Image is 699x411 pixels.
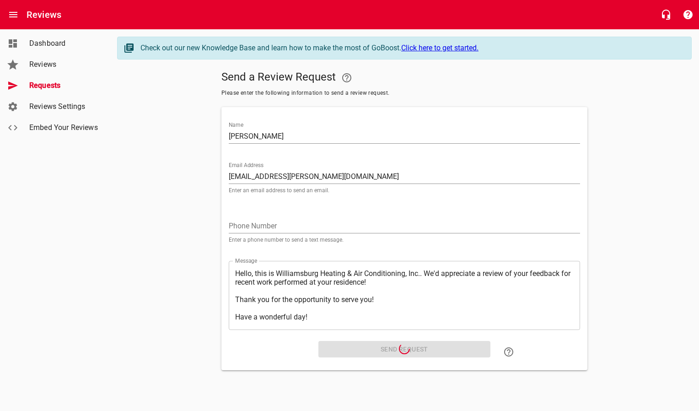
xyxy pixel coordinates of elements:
[677,4,699,26] button: Support Portal
[336,67,358,89] a: Your Google or Facebook account must be connected to "Send a Review Request"
[229,237,580,243] p: Enter a phone number to send a text message.
[29,38,99,49] span: Dashboard
[229,188,580,193] p: Enter an email address to send an email.
[235,269,574,321] textarea: Hello, this is Williamsburg Heating & Air Conditioning, Inc.. We'd appreciate a review of your fe...
[229,122,243,128] label: Name
[221,89,587,98] span: Please enter the following information to send a review request.
[498,341,520,363] a: Learn how to "Send a Review Request"
[29,101,99,112] span: Reviews Settings
[655,4,677,26] button: Live Chat
[27,7,61,22] h6: Reviews
[29,80,99,91] span: Requests
[29,122,99,133] span: Embed Your Reviews
[29,59,99,70] span: Reviews
[229,162,263,168] label: Email Address
[2,4,24,26] button: Open drawer
[401,43,479,52] a: Click here to get started.
[140,43,682,54] div: Check out our new Knowledge Base and learn how to make the most of GoBoost.
[221,67,587,89] h5: Send a Review Request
